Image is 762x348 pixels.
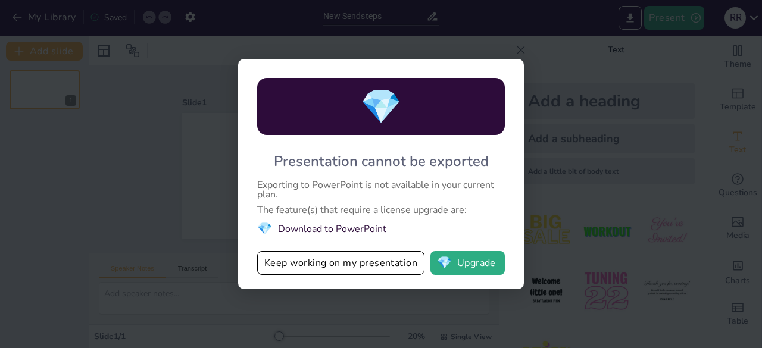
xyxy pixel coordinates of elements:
div: Presentation cannot be exported [274,152,489,171]
div: Exporting to PowerPoint is not available in your current plan. [257,180,505,199]
button: diamondUpgrade [430,251,505,275]
div: The feature(s) that require a license upgrade are: [257,205,505,215]
span: diamond [360,84,402,130]
li: Download to PowerPoint [257,221,505,237]
span: diamond [257,221,272,237]
button: Keep working on my presentation [257,251,424,275]
span: diamond [437,257,452,269]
